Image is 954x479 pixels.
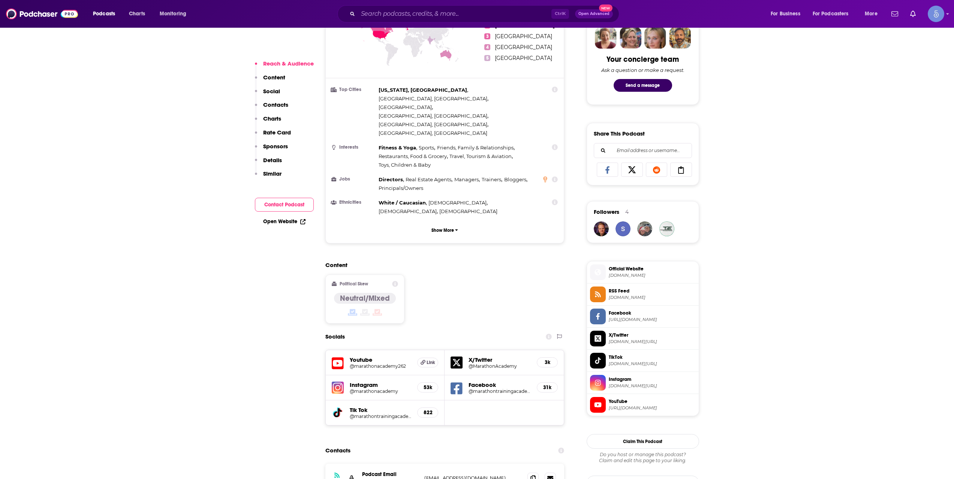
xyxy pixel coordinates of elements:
a: Instagram[DOMAIN_NAME][URL] [590,375,696,391]
span: 4 [484,44,490,50]
input: Email address or username... [600,143,686,158]
h3: Interests [332,145,376,150]
p: Sponsors [263,143,288,150]
h2: Content [325,261,559,269]
span: Do you host or manage this podcast? [587,452,699,458]
span: Fitness & Yoga [379,145,416,151]
img: Barbara Profile [620,27,641,49]
button: open menu [765,8,810,20]
span: tiktok.com/@marathontrainingacademy [609,361,696,367]
span: Followers [594,208,619,215]
button: Show More [332,223,558,237]
span: , [379,152,448,161]
h5: Youtube [350,356,412,363]
div: Your concierge team [607,55,679,64]
span: Managers [454,176,479,182]
span: 3 [484,33,490,39]
a: Link [417,358,438,367]
button: open menu [860,8,887,20]
button: Rate Card [255,129,291,143]
p: Reach & Audience [263,60,314,67]
span: [DEMOGRAPHIC_DATA] [379,208,437,214]
a: YouTube[URL][DOMAIN_NAME] [590,397,696,413]
button: Open AdvancedNew [575,9,613,18]
span: , [482,175,502,184]
span: [GEOGRAPHIC_DATA], [GEOGRAPHIC_DATA] [379,121,487,127]
span: , [406,175,452,184]
span: Monitoring [160,9,186,19]
button: Sponsors [255,143,288,157]
h5: 3k [543,359,551,366]
h3: Top Cities [332,87,376,92]
span: Trainers [482,176,501,182]
a: Charts [124,8,150,20]
h3: Ethnicities [332,200,376,205]
p: Charts [263,115,281,122]
span: twitter.com/MarathonAcademy [609,339,696,345]
span: Directors [379,176,403,182]
a: @MarathonAcademy [469,363,531,369]
span: , [379,143,417,152]
span: For Podcasters [813,9,849,19]
h5: 31k [543,384,551,391]
img: sambokong [616,221,631,236]
span: , [379,86,468,94]
a: @marathonacademy [350,388,412,394]
div: Claim and edit this page to your liking. [587,452,699,464]
a: @marathontrainingacademy [350,413,412,419]
button: Show profile menu [928,6,944,22]
span: , [379,112,488,120]
h5: Facebook [469,381,531,388]
h2: Socials [325,330,345,344]
span: , [379,94,488,103]
h5: Tik Tok [350,406,412,413]
button: Details [255,157,282,170]
div: Search podcasts, credits, & more... [344,5,626,22]
div: 4 [625,209,629,215]
span: Bloggers [504,176,526,182]
span: YouTube [609,398,696,405]
span: , [379,103,433,112]
a: stonerman2001 [594,221,609,236]
span: Principals/Owners [379,185,423,191]
p: Content [263,74,285,81]
span: Sports [419,145,434,151]
button: Contacts [255,101,288,115]
span: Open Advanced [578,12,610,16]
span: , [428,198,488,207]
h3: Jobs [332,177,376,182]
h2: Contacts [325,443,350,458]
span: For Business [771,9,800,19]
img: Jules Profile [644,27,666,49]
h5: 822 [424,409,432,416]
span: , [379,207,438,216]
span: Real Estate Agents [406,176,451,182]
span: , [379,198,427,207]
span: X/Twitter [609,332,696,339]
button: Send a message [614,79,672,92]
span: More [865,9,878,19]
img: Podchaser - Follow, Share and Rate Podcasts [6,7,78,21]
a: Share on Facebook [597,163,619,177]
img: Jon Profile [669,27,691,49]
span: [GEOGRAPHIC_DATA] [379,104,432,110]
h5: Instagram [350,381,412,388]
button: Similar [255,170,282,184]
p: Rate Card [263,129,291,136]
button: open menu [808,8,860,20]
img: ultrastevep [637,221,652,236]
span: Podcasts [93,9,115,19]
span: , [379,120,488,129]
span: marathontrainingacademy.com [609,273,696,278]
span: feeds.podcastmirror.com [609,295,696,300]
span: Charts [129,9,145,19]
span: , [454,175,480,184]
img: TheRunningEducator [659,221,674,236]
span: , [449,152,513,161]
a: Share on Reddit [646,163,668,177]
span: instagram.com/marathonacademy [609,383,696,389]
